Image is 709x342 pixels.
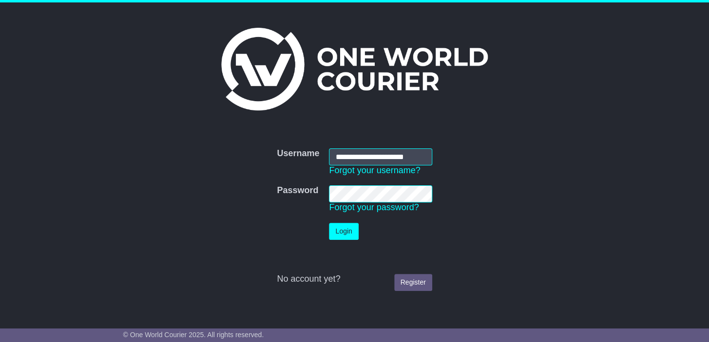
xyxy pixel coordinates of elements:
[329,165,420,175] a: Forgot your username?
[123,331,264,339] span: © One World Courier 2025. All rights reserved.
[394,274,432,291] a: Register
[329,202,419,212] a: Forgot your password?
[277,148,319,159] label: Username
[277,274,432,285] div: No account yet?
[221,28,487,110] img: One World
[329,223,358,240] button: Login
[277,185,318,196] label: Password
